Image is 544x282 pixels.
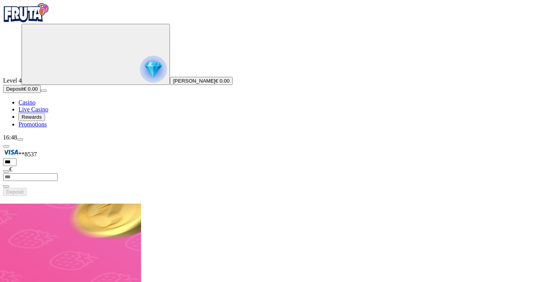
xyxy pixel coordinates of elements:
button: [PERSON_NAME]€ 0.00 [170,77,233,85]
img: Fruta [3,3,49,22]
a: Live Casino [18,106,48,113]
button: Depositplus icon€ 0.00 [3,85,41,93]
a: Casino [18,99,35,106]
span: 16:48 [3,134,17,141]
span: Level 4 [3,77,22,84]
button: eye icon [3,185,9,187]
span: € [9,166,12,173]
a: Fruta [3,17,49,23]
span: € 0.00 [215,78,230,84]
span: € 0.00 [23,86,38,92]
nav: Primary [3,3,541,128]
button: menu [17,138,23,141]
button: Deposit [3,188,27,196]
span: Rewards [22,114,42,120]
button: Hide quick deposit form [3,145,9,148]
button: menu [41,90,47,92]
img: reward progress [140,56,167,83]
img: Visa [3,148,18,156]
a: Promotions [18,121,47,128]
button: eye icon [3,170,9,173]
span: Deposit [6,86,23,92]
button: Rewards [18,113,45,121]
span: [PERSON_NAME] [173,78,215,84]
span: Deposit [6,189,23,195]
nav: Main menu [3,99,541,128]
button: reward progress [22,24,170,85]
